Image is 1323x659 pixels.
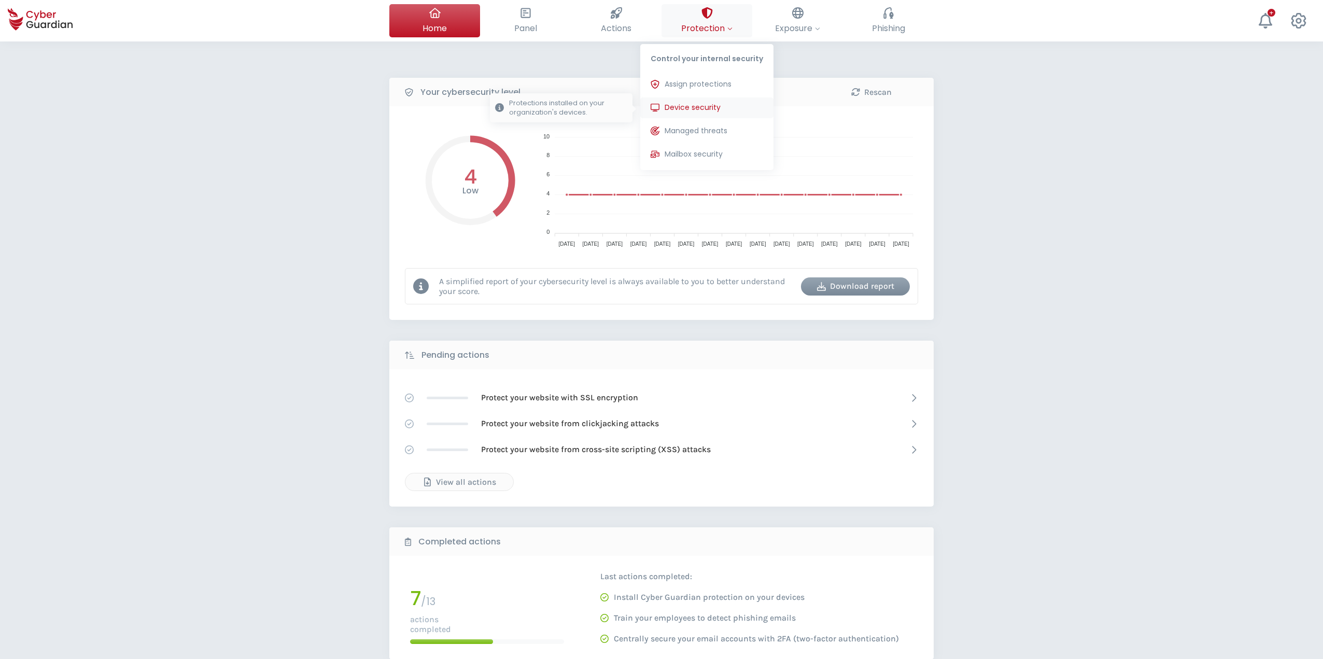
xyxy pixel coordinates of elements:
[702,241,719,247] tspan: [DATE]
[678,241,695,247] tspan: [DATE]
[421,594,435,609] span: / 13
[583,241,599,247] tspan: [DATE]
[514,22,537,35] span: Panel
[809,280,902,292] div: Download report
[801,277,910,296] button: Download report
[817,83,926,101] button: Rescan
[665,102,721,113] span: Device security
[654,241,671,247] tspan: [DATE]
[640,74,773,95] button: Assign protections
[843,4,934,37] button: Phishing
[481,418,659,429] p: Protect your website from clickjacking attacks
[601,22,631,35] span: Actions
[439,276,793,296] p: A simplified report of your cybersecurity level is always available to you to better understand y...
[410,588,421,608] h1: 7
[571,4,661,37] button: Actions
[546,152,550,158] tspan: 8
[421,349,489,361] b: Pending actions
[559,241,575,247] tspan: [DATE]
[1268,9,1275,17] div: +
[869,241,885,247] tspan: [DATE]
[509,99,627,117] p: Protections installed on your organization's devices.
[821,241,838,247] tspan: [DATE]
[614,634,899,644] p: Centrally secure your email accounts with 2FA (two-factor authentication)
[773,241,790,247] tspan: [DATE]
[546,209,550,216] tspan: 2
[614,592,805,602] p: Install Cyber Guardian protection on your devices
[405,473,514,491] button: View all actions
[726,241,742,247] tspan: [DATE]
[681,22,733,35] span: Protection
[661,4,752,37] button: ProtectionControl your internal securityAssign protectionsDevice securityProtections installed on...
[389,4,480,37] button: Home
[893,241,909,247] tspan: [DATE]
[543,133,550,139] tspan: 10
[546,229,550,235] tspan: 0
[600,571,885,582] p: Last actions completed:
[546,171,550,177] tspan: 6
[614,613,796,623] p: Train your employees to detect phishing emails
[825,86,918,99] div: Rescan
[845,241,862,247] tspan: [DATE]
[750,241,766,247] tspan: [DATE]
[480,4,571,37] button: Panel
[423,22,447,35] span: Home
[413,476,505,488] div: View all actions
[640,44,773,69] p: Control your internal security
[481,444,711,455] p: Protect your website from cross-site scripting (XSS) attacks
[630,241,647,247] tspan: [DATE]
[752,4,843,37] button: Exposure
[410,624,564,634] p: completed
[640,144,773,165] button: Mailbox security
[481,392,638,403] p: Protect your website with SSL encryption
[665,79,731,90] span: Assign protections
[872,22,905,35] span: Phishing
[418,536,501,548] b: Completed actions
[665,149,723,160] span: Mailbox security
[546,190,550,197] tspan: 4
[640,97,773,118] button: Device securityProtections installed on your organization's devices.
[797,241,814,247] tspan: [DATE]
[665,125,727,136] span: Managed threats
[410,614,564,624] p: actions
[640,121,773,142] button: Managed threats
[420,86,520,99] b: Your cybersecurity level
[775,22,820,35] span: Exposure
[607,241,623,247] tspan: [DATE]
